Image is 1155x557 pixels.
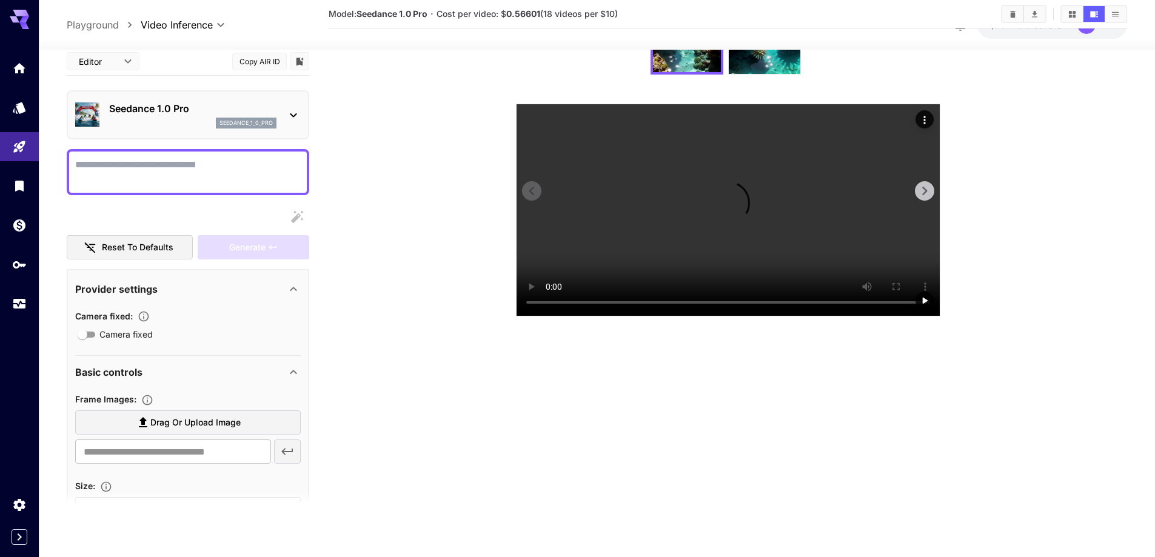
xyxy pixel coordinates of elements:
button: Adjust the dimensions of the generated image by specifying its width and height in pixels, or sel... [95,481,117,493]
span: Camera fixed : [75,310,133,321]
div: Show videos in grid viewShow videos in video viewShow videos in list view [1060,5,1127,23]
button: Copy AIR ID [232,52,287,70]
button: Show videos in grid view [1062,6,1083,22]
b: 0.56601 [506,8,540,19]
button: Upload frame images. [136,394,158,406]
div: Actions [916,110,934,128]
span: Size : [75,481,95,491]
div: Library [12,178,27,193]
span: Video Inference [141,18,213,32]
p: seedance_1_0_pro [219,119,273,127]
nav: breadcrumb [67,18,141,32]
span: Cost per video: $ (18 videos per $10) [437,8,618,19]
p: · [430,7,434,21]
div: Settings [12,497,27,512]
span: Model: [329,8,427,19]
div: API Keys [12,257,27,272]
p: Seedance 1.0 Pro [109,101,276,116]
span: Camera fixed [99,328,153,341]
button: Show videos in list view [1105,6,1126,22]
a: Playground [67,18,119,32]
button: Add to library [294,54,305,68]
div: Provider settings [75,274,301,303]
div: Play video [916,292,934,310]
div: Models [12,100,27,115]
button: Download All [1024,6,1045,22]
span: $257.23 [989,20,1025,30]
button: Reset to defaults [67,235,193,260]
span: credits left [1025,20,1068,30]
div: Wallet [12,218,27,233]
b: Seedance 1.0 Pro [357,8,427,19]
p: Provider settings [75,281,158,296]
div: Basic controls [75,358,301,387]
button: Show videos in video view [1083,6,1105,22]
p: Basic controls [75,365,142,379]
div: Home [12,61,27,76]
button: Clear videos [1002,6,1023,22]
div: Usage [12,296,27,312]
span: Editor [79,55,116,68]
span: Frame Images : [75,394,136,404]
span: Drag or upload image [150,415,241,430]
label: Drag or upload image [75,410,301,435]
div: Playground [12,139,27,155]
button: Expand sidebar [12,529,27,545]
div: Clear videosDownload All [1001,5,1046,23]
div: Seedance 1.0 Proseedance_1_0_pro [75,96,301,133]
